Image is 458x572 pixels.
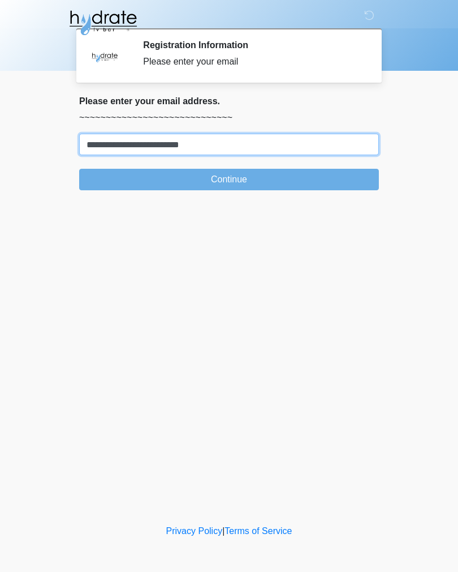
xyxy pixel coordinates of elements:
h2: Please enter your email address. [79,96,379,106]
button: Continue [79,169,379,190]
a: Terms of Service [224,526,292,536]
img: Hydrate IV Bar - Fort Collins Logo [68,8,138,37]
a: Privacy Policy [166,526,223,536]
p: ~~~~~~~~~~~~~~~~~~~~~~~~~~~~~ [79,111,379,125]
a: | [222,526,224,536]
div: Please enter your email [143,55,362,69]
img: Agent Avatar [88,40,122,74]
